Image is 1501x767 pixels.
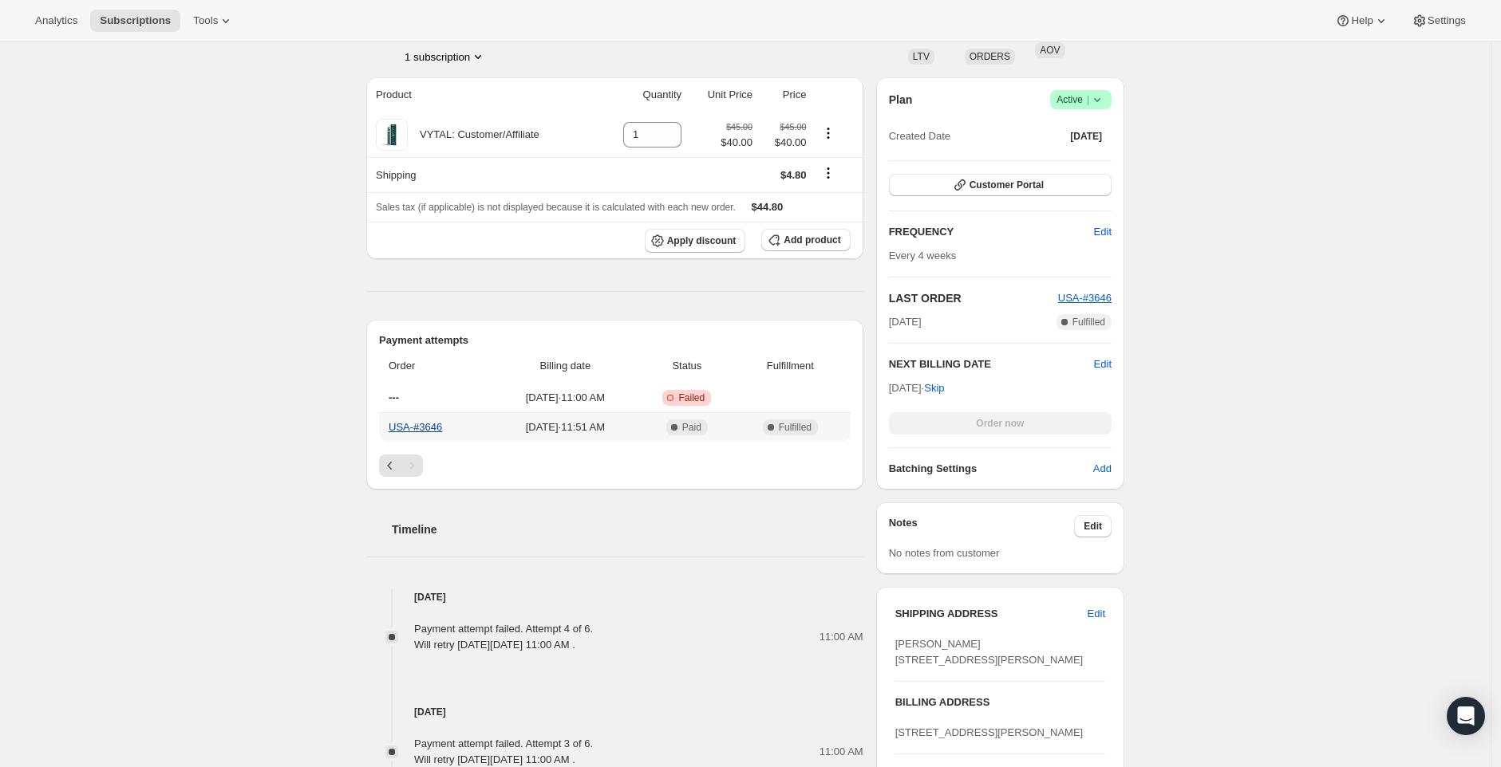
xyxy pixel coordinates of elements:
[405,49,486,65] button: Product actions
[392,521,863,537] h2: Timeline
[820,744,863,760] span: 11:00 AM
[889,128,950,144] span: Created Date
[90,10,180,32] button: Subscriptions
[414,621,593,653] div: Payment attempt failed. Attempt 4 of 6. Will retry [DATE][DATE] 11:00 AM .
[667,234,737,247] span: Apply discount
[100,14,171,27] span: Subscriptions
[1087,93,1089,106] span: |
[1088,606,1105,622] span: Edit
[1057,92,1105,108] span: Active
[895,694,1105,710] h3: BILLING ADDRESS
[726,122,752,132] small: $45.00
[895,726,1084,738] span: [STREET_ADDRESS][PERSON_NAME]
[379,348,492,383] th: Order
[376,119,408,151] img: product img
[895,638,1084,666] span: [PERSON_NAME] [STREET_ADDRESS][PERSON_NAME]
[889,356,1094,372] h2: NEXT BILLING DATE
[389,391,399,403] span: ---
[784,234,840,246] span: Add product
[1351,14,1373,27] span: Help
[682,421,701,434] span: Paid
[379,454,851,477] nav: Pagination
[366,77,598,112] th: Product
[889,382,945,394] span: [DATE] ·
[35,14,77,27] span: Analytics
[26,10,87,32] button: Analytics
[379,454,401,477] button: Previous
[816,124,841,142] button: Product actions
[889,547,1000,559] span: No notes from customer
[193,14,218,27] span: Tools
[1074,515,1112,537] button: Edit
[644,358,730,374] span: Status
[816,164,841,182] button: Shipping actions
[1070,130,1102,143] span: [DATE]
[1325,10,1398,32] button: Help
[889,224,1094,240] h2: FREQUENCY
[757,77,811,112] th: Price
[598,77,686,112] th: Quantity
[1058,290,1112,306] button: USA-#3646
[1447,697,1485,735] div: Open Intercom Messenger
[1084,520,1102,533] span: Edit
[408,127,539,143] div: VYTAL: Customer/Affiliate
[376,202,736,213] span: Sales tax (if applicable) is not displayed because it is calculated with each new order.
[889,92,913,108] h2: Plan
[1428,14,1466,27] span: Settings
[496,358,634,374] span: Billing date
[1093,461,1112,477] span: Add
[686,77,757,112] th: Unit Price
[496,390,634,406] span: [DATE] · 11:00 AM
[1402,10,1475,32] button: Settings
[721,135,752,151] span: $40.00
[924,380,944,396] span: Skip
[762,135,806,151] span: $40.00
[1072,316,1105,328] span: Fulfilled
[889,174,1112,196] button: Customer Portal
[496,419,634,435] span: [DATE] · 11:51 AM
[366,157,598,192] th: Shipping
[752,201,784,213] span: $44.80
[366,704,863,720] h4: [DATE]
[779,421,812,434] span: Fulfilled
[389,421,442,433] a: USA-#3646
[970,179,1044,191] span: Customer Portal
[379,332,851,348] h2: Payment attempts
[914,376,954,401] button: Skip
[678,391,705,404] span: Failed
[820,629,863,645] span: 11:00 AM
[366,589,863,605] h4: [DATE]
[970,51,1010,62] span: ORDERS
[1040,45,1060,56] span: AOV
[184,10,243,32] button: Tools
[1084,219,1121,245] button: Edit
[761,229,850,251] button: Add product
[895,606,1088,622] h3: SHIPPING ADDRESS
[889,515,1075,537] h3: Notes
[1094,356,1112,372] button: Edit
[740,358,841,374] span: Fulfillment
[1094,224,1112,240] span: Edit
[1084,456,1121,482] button: Add
[889,461,1093,477] h6: Batching Settings
[889,250,957,262] span: Every 4 weeks
[780,122,806,132] small: $45.00
[889,290,1058,306] h2: LAST ORDER
[1061,125,1112,147] button: [DATE]
[780,169,807,181] span: $4.80
[645,229,746,253] button: Apply discount
[889,314,922,330] span: [DATE]
[913,51,930,62] span: LTV
[1058,292,1112,304] a: USA-#3646
[1078,601,1115,627] button: Edit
